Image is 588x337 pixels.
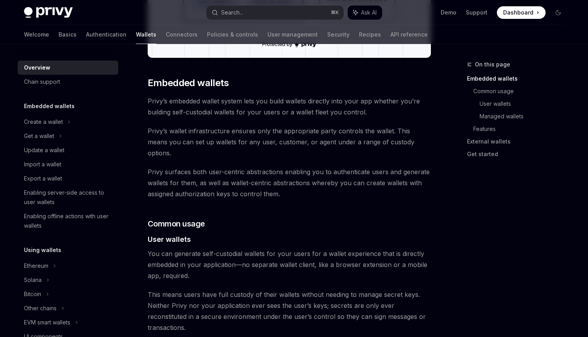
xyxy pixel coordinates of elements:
[24,117,63,127] div: Create a wallet
[480,110,571,123] a: Managed wallets
[136,25,156,44] a: Wallets
[24,25,49,44] a: Welcome
[18,209,118,233] a: Enabling offline actions with user wallets
[18,171,118,186] a: Export a wallet
[390,25,428,44] a: API reference
[148,166,431,199] span: Privy surfaces both user-centric abstractions enabling you to authenticate users and generate wal...
[480,98,571,110] a: User wallets
[331,9,339,16] span: ⌘ K
[24,101,75,111] h5: Embedded wallets
[466,9,487,17] a: Support
[24,131,54,141] div: Get a wallet
[24,304,57,313] div: Other chains
[552,6,564,19] button: Toggle dark mode
[148,125,431,158] span: Privy’s wallet infrastructure ensures only the appropriate party controls the wallet. This means ...
[206,6,344,20] button: Search...⌘K
[503,9,533,17] span: Dashboard
[86,25,126,44] a: Authentication
[24,63,50,72] div: Overview
[24,160,61,169] div: Import a wallet
[148,289,431,333] span: This means users have full custody of their wallets without needing to manage secret keys. Neithe...
[24,261,48,271] div: Ethereum
[148,234,191,245] span: User wallets
[24,174,62,183] div: Export a wallet
[475,60,510,69] span: On this page
[361,9,377,17] span: Ask AI
[473,123,571,135] a: Features
[467,148,571,160] a: Get started
[24,318,70,327] div: EVM smart wallets
[148,77,229,89] span: Embedded wallets
[24,77,60,87] div: Chain support
[18,61,118,75] a: Overview
[24,7,73,18] img: dark logo
[441,9,456,17] a: Demo
[359,25,381,44] a: Recipes
[267,25,318,44] a: User management
[18,143,118,157] a: Update a wallet
[24,145,64,155] div: Update a wallet
[473,85,571,98] a: Common usage
[327,25,350,44] a: Security
[207,25,258,44] a: Policies & controls
[59,25,77,44] a: Basics
[148,218,205,229] span: Common usage
[24,188,114,207] div: Enabling server-side access to user wallets
[148,248,431,281] span: You can generate self-custodial wallets for your users for a wallet experience that is directly e...
[348,6,382,20] button: Ask AI
[18,75,118,89] a: Chain support
[24,212,114,230] div: Enabling offline actions with user wallets
[18,157,118,171] a: Import a wallet
[467,72,571,85] a: Embedded wallets
[18,186,118,209] a: Enabling server-side access to user wallets
[24,289,41,299] div: Bitcoin
[148,96,431,118] span: Privy’s embedded wallet system lets you build wallets directly into your app whether you’re build...
[497,6,546,19] a: Dashboard
[24,275,42,285] div: Solana
[24,245,61,255] h5: Using wallets
[221,8,243,17] div: Search...
[166,25,198,44] a: Connectors
[467,135,571,148] a: External wallets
